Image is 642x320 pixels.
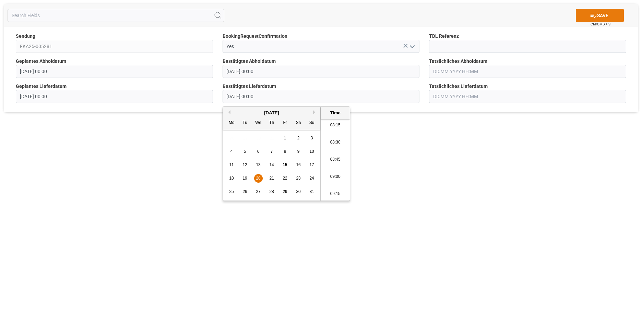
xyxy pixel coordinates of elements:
[429,58,487,65] span: Tatsächliches Abholdatum
[321,117,350,134] li: 08:15
[223,33,287,40] span: BookingRequestConfirmation
[308,134,316,142] div: Choose Sunday, August 3rd, 2025
[407,41,417,52] button: open menu
[242,176,247,181] span: 19
[16,83,67,90] span: Geplantes Lieferdatum
[321,134,350,151] li: 08:30
[294,147,303,156] div: Choose Saturday, August 9th, 2025
[242,162,247,167] span: 12
[308,147,316,156] div: Choose Sunday, August 10th, 2025
[297,136,300,140] span: 2
[230,149,233,154] span: 4
[226,110,230,114] button: Previous Month
[223,90,420,103] input: DD.MM.YYYY HH:MM
[241,147,249,156] div: Choose Tuesday, August 5th, 2025
[254,161,263,169] div: Choose Wednesday, August 13th, 2025
[242,189,247,194] span: 26
[311,136,313,140] span: 3
[281,187,289,196] div: Choose Friday, August 29th, 2025
[227,161,236,169] div: Choose Monday, August 11th, 2025
[296,176,300,181] span: 23
[225,132,319,198] div: month 2025-08
[223,110,320,116] div: [DATE]
[308,187,316,196] div: Choose Sunday, August 31st, 2025
[16,90,213,103] input: DD.MM.YYYY HH:MM
[591,22,610,27] span: Ctrl/CMD + S
[229,176,234,181] span: 18
[429,83,488,90] span: Tatsächliches Lieferdatum
[244,149,246,154] span: 5
[256,189,260,194] span: 27
[256,162,260,167] span: 13
[284,136,286,140] span: 1
[294,161,303,169] div: Choose Saturday, August 16th, 2025
[241,187,249,196] div: Choose Tuesday, August 26th, 2025
[309,162,314,167] span: 17
[283,189,287,194] span: 29
[281,161,289,169] div: Choose Friday, August 15th, 2025
[309,176,314,181] span: 24
[227,147,236,156] div: Choose Monday, August 4th, 2025
[308,119,316,127] div: Su
[16,33,35,40] span: Sendung
[271,149,273,154] span: 7
[223,83,276,90] span: Bestätigtes Lieferdatum
[294,174,303,183] div: Choose Saturday, August 23rd, 2025
[254,174,263,183] div: Choose Wednesday, August 20th, 2025
[309,189,314,194] span: 31
[294,134,303,142] div: Choose Saturday, August 2nd, 2025
[241,161,249,169] div: Choose Tuesday, August 12th, 2025
[241,119,249,127] div: Tu
[257,149,260,154] span: 6
[297,149,300,154] span: 9
[269,162,274,167] span: 14
[294,119,303,127] div: Sa
[254,187,263,196] div: Choose Wednesday, August 27th, 2025
[283,176,287,181] span: 22
[254,147,263,156] div: Choose Wednesday, August 6th, 2025
[267,174,276,183] div: Choose Thursday, August 21st, 2025
[321,151,350,168] li: 08:45
[321,168,350,185] li: 09:00
[281,119,289,127] div: Fr
[308,161,316,169] div: Choose Sunday, August 17th, 2025
[296,162,300,167] span: 16
[227,174,236,183] div: Choose Monday, August 18th, 2025
[313,110,317,114] button: Next Month
[294,187,303,196] div: Choose Saturday, August 30th, 2025
[308,174,316,183] div: Choose Sunday, August 24th, 2025
[227,187,236,196] div: Choose Monday, August 25th, 2025
[283,162,287,167] span: 15
[309,149,314,154] span: 10
[296,189,300,194] span: 30
[267,161,276,169] div: Choose Thursday, August 14th, 2025
[241,174,249,183] div: Choose Tuesday, August 19th, 2025
[267,119,276,127] div: Th
[576,9,624,22] button: SAVE
[269,189,274,194] span: 28
[229,189,234,194] span: 25
[227,119,236,127] div: Mo
[223,65,420,78] input: DD.MM.YYYY HH:MM
[256,176,260,181] span: 20
[8,9,224,22] input: Search Fields
[229,162,234,167] span: 11
[223,58,276,65] span: Bestätigtes Abholdatum
[321,185,350,203] li: 09:15
[267,187,276,196] div: Choose Thursday, August 28th, 2025
[284,149,286,154] span: 8
[429,65,626,78] input: DD.MM.YYYY HH:MM
[16,65,213,78] input: DD.MM.YYYY HH:MM
[16,58,66,65] span: Geplantes Abholdatum
[429,90,626,103] input: DD.MM.YYYY HH:MM
[254,119,263,127] div: We
[281,147,289,156] div: Choose Friday, August 8th, 2025
[429,33,459,40] span: TDL Referenz
[269,176,274,181] span: 21
[281,174,289,183] div: Choose Friday, August 22nd, 2025
[281,134,289,142] div: Choose Friday, August 1st, 2025
[322,110,348,116] div: Time
[267,147,276,156] div: Choose Thursday, August 7th, 2025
